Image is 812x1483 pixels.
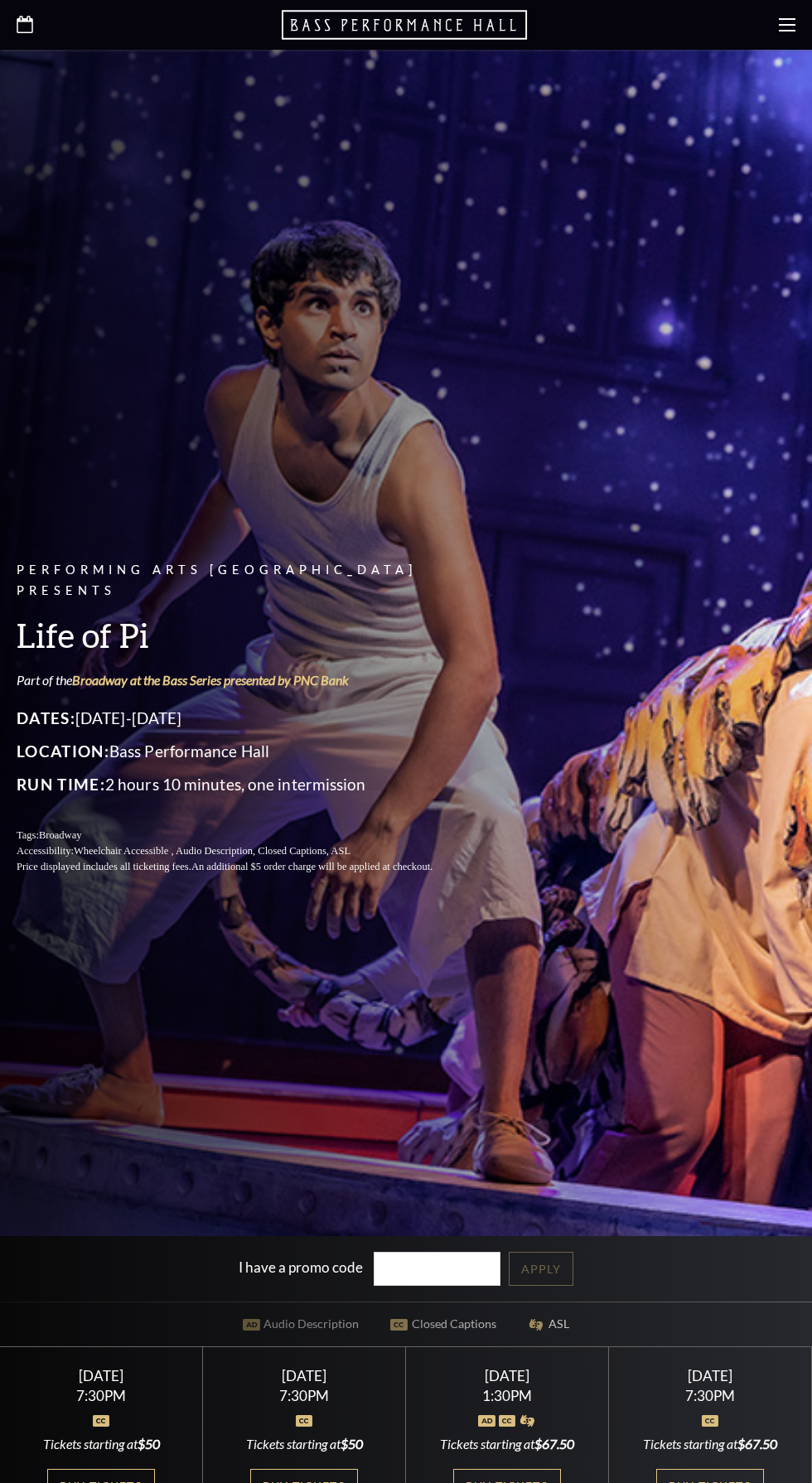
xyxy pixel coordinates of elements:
p: Part of the [17,671,472,689]
div: [DATE] [629,1367,792,1384]
p: Tags: [17,828,472,843]
span: $50 [341,1436,363,1452]
span: Wheelchair Accessible , Audio Description, Closed Captions, ASL [74,845,350,857]
img: icon_asla.svg [519,1415,536,1427]
img: icon_oc.svg [499,1415,516,1427]
p: [DATE]-[DATE] [17,705,472,732]
div: 1:30PM [426,1389,589,1403]
img: icon_oc.svg [702,1415,719,1427]
p: Bass Performance Hall [17,738,472,765]
p: 2 hours 10 minutes, one intermission [17,771,472,798]
div: 7:30PM [223,1389,386,1403]
div: Tickets starting at [20,1435,183,1453]
span: Dates: [17,708,75,727]
span: $67.50 [737,1436,777,1452]
span: $50 [138,1436,160,1452]
label: I have a promo code [239,1258,363,1276]
div: 7:30PM [20,1389,183,1403]
span: $67.50 [534,1436,574,1452]
span: Run Time: [17,775,105,794]
div: [DATE] [426,1367,589,1384]
span: Location: [17,741,109,761]
div: 7:30PM [629,1389,792,1403]
div: [DATE] [223,1367,386,1384]
img: icon_oc.svg [296,1415,313,1427]
span: An additional $5 order charge will be applied at checkout. [191,861,433,872]
p: Price displayed includes all ticketing fees. [17,859,472,875]
a: Broadway at the Bass Series presented by PNC Bank [72,672,349,688]
p: Accessibility: [17,843,472,859]
div: [DATE] [20,1367,183,1384]
div: Tickets starting at [426,1435,589,1453]
img: icon_ad.svg [478,1415,495,1427]
div: Tickets starting at [629,1435,792,1453]
img: icon_oc.svg [93,1415,110,1427]
div: Tickets starting at [223,1435,386,1453]
p: Performing Arts [GEOGRAPHIC_DATA] Presents [17,560,472,601]
h3: Life of Pi [17,614,472,656]
span: Broadway [39,829,82,841]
